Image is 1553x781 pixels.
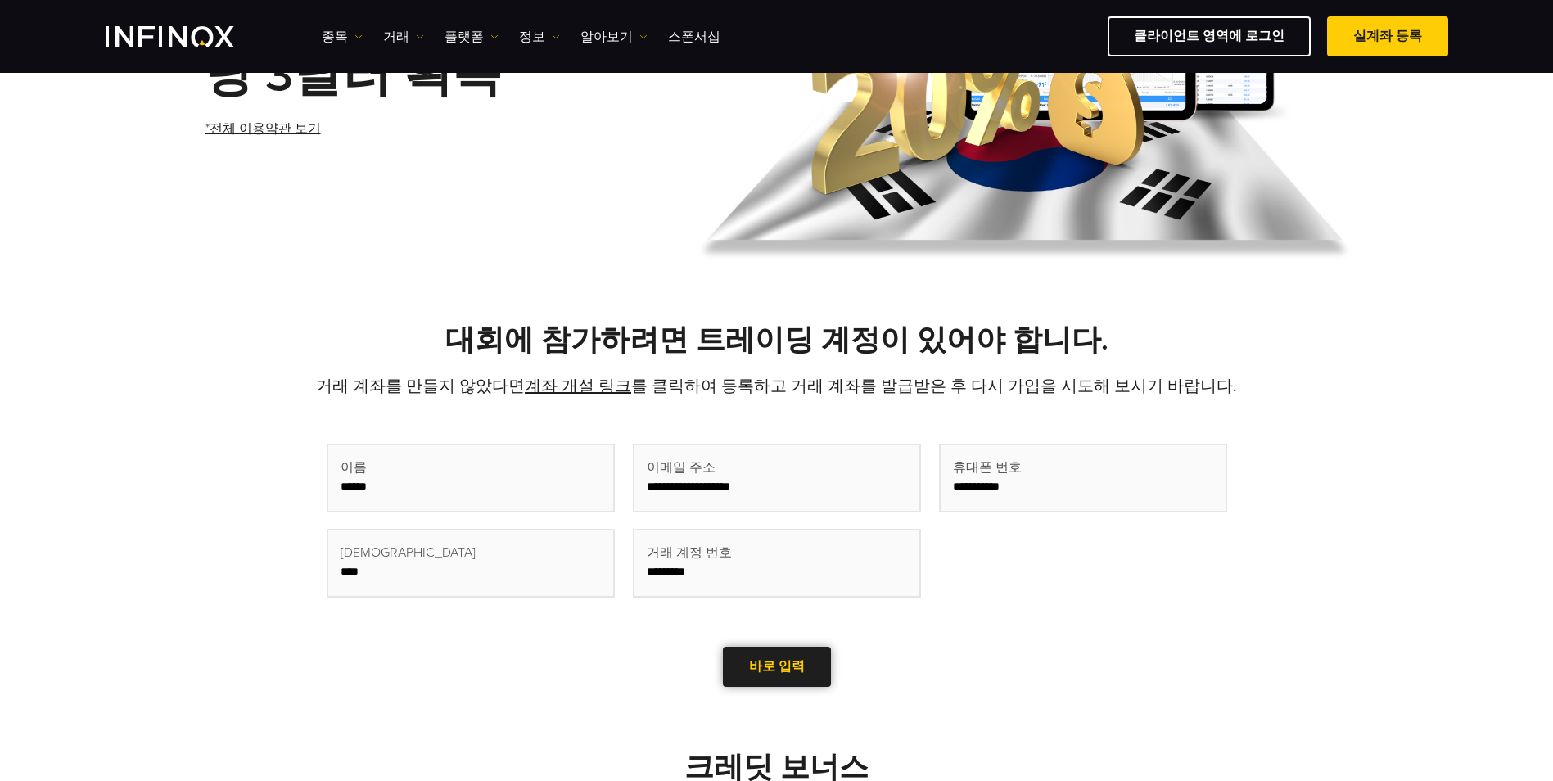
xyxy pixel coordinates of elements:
[204,375,1350,398] p: 거래 계좌를 만들지 않았다면 를 클릭하여 등록하고 거래 계좌를 발급받은 후 다시 가입을 시도해 보시기 바랍니다.
[668,27,720,47] a: 스폰서십
[445,27,499,47] a: 플랫폼
[445,323,1108,358] strong: 대회에 참가하려면 트레이딩 계정이 있어야 합니다.
[953,458,1022,477] span: 휴대폰 번호
[580,27,648,47] a: 알아보기
[341,458,367,477] span: 이름
[723,647,831,687] a: 바로 입력
[383,27,424,47] a: 거래
[1108,16,1311,56] a: 클라이언트 영역에 로그인
[322,27,363,47] a: 종목
[519,27,560,47] a: 정보
[647,458,716,477] span: 이메일 주소
[204,109,323,149] a: *전체 이용약관 보기
[341,543,476,562] span: [DEMOGRAPHIC_DATA]
[647,543,732,562] span: 거래 계정 번호
[525,377,631,396] a: 계좌 개설 링크
[106,26,273,47] a: INFINOX Logo
[1327,16,1448,56] a: 실계좌 등록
